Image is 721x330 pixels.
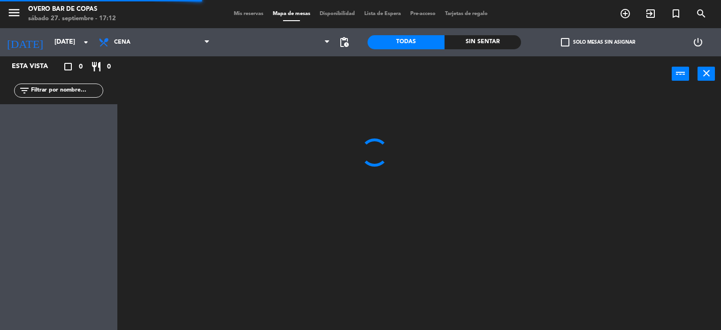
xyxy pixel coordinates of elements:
span: 0 [107,61,111,72]
span: Lista de Espera [360,11,406,16]
button: close [698,67,715,81]
span: check_box_outline_blank [561,38,569,46]
i: exit_to_app [645,8,656,19]
span: Mis reservas [229,11,268,16]
i: arrow_drop_down [80,37,92,48]
div: Esta vista [5,61,68,72]
span: Mapa de mesas [268,11,315,16]
span: Tarjetas de regalo [440,11,492,16]
i: power_input [675,68,686,79]
span: Disponibilidad [315,11,360,16]
i: crop_square [62,61,74,72]
span: pending_actions [338,37,350,48]
i: menu [7,6,21,20]
i: power_settings_new [692,37,704,48]
div: Sin sentar [445,35,522,49]
button: menu [7,6,21,23]
i: close [701,68,712,79]
div: Overo Bar de Copas [28,5,116,14]
div: Todas [368,35,445,49]
i: search [696,8,707,19]
i: filter_list [19,85,30,96]
i: turned_in_not [670,8,682,19]
button: power_input [672,67,689,81]
span: Cena [114,39,130,46]
input: Filtrar por nombre... [30,85,103,96]
i: restaurant [91,61,102,72]
span: 0 [79,61,83,72]
label: Solo mesas sin asignar [561,38,635,46]
i: add_circle_outline [620,8,631,19]
span: Pre-acceso [406,11,440,16]
div: sábado 27. septiembre - 17:12 [28,14,116,23]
